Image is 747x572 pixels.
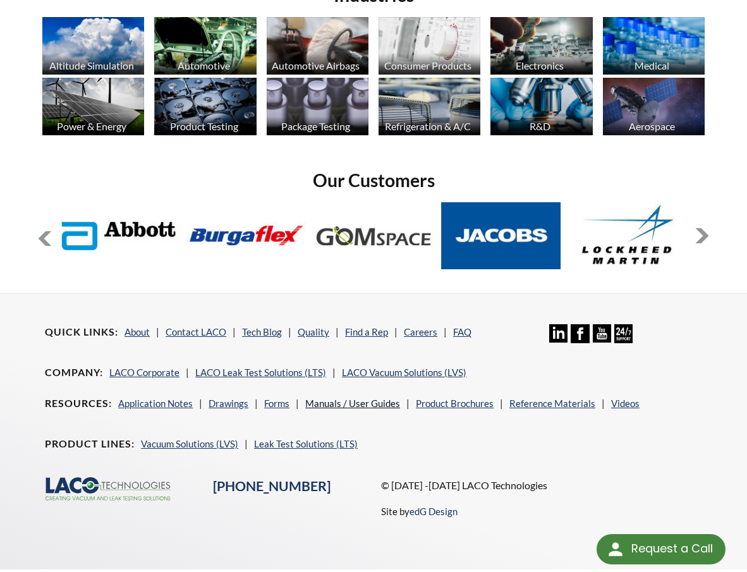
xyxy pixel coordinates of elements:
[603,78,705,135] img: Artboard_1.jpg
[489,59,591,71] div: Electronics
[597,534,726,564] div: Request a Call
[605,539,626,559] img: round button
[453,326,471,338] a: FAQ
[42,17,144,78] a: Altitude Simulation
[342,367,466,378] a: LACO Vacuum Solutions (LVS)
[345,326,388,338] a: Find a Rep
[267,78,368,138] a: Package Testing
[568,202,688,269] img: Lockheed-Martin.jpg
[377,120,479,132] div: Refrigeration & A/C
[264,398,289,409] a: Forms
[186,202,307,269] img: Burgaflex.jpg
[631,534,713,563] div: Request a Call
[267,17,368,75] img: industry_Auto-Airbag_670x376.jpg
[614,324,633,343] img: 24/7 Support Icon
[490,78,592,138] a: R&D
[379,17,480,78] a: Consumer Products
[603,78,705,138] a: Aerospace
[611,398,640,409] a: Videos
[42,78,144,138] a: Power & Energy
[489,120,591,132] div: R&D
[242,326,282,338] a: Tech Blog
[42,17,144,75] img: industry_AltitudeSim_670x376.jpg
[313,202,434,269] img: GOM-Space.jpg
[379,78,480,135] img: industry_HVAC_670x376.jpg
[166,326,226,338] a: Contact LACO
[603,17,705,75] img: industry_Medical_670x376.jpg
[42,78,144,135] img: industry_Power-2_670x376.jpg
[154,17,256,75] img: industry_Automotive_670x376.jpg
[195,367,326,378] a: LACO Leak Test Solutions (LTS)
[614,334,633,345] a: 24/7 Support
[154,78,256,138] a: Product Testing
[40,59,143,71] div: Altitude Simulation
[298,326,329,338] a: Quality
[59,202,179,269] img: Abbott-Labs.jpg
[305,398,400,409] a: Manuals / User Guides
[45,326,118,339] h4: Quick Links
[265,59,367,71] div: Automotive Airbags
[152,120,255,132] div: Product Testing
[509,398,595,409] a: Reference Materials
[265,120,367,132] div: Package Testing
[490,17,592,75] img: industry_Electronics_670x376.jpg
[209,398,248,409] a: Drawings
[377,59,479,71] div: Consumer Products
[152,59,255,71] div: Automotive
[40,120,143,132] div: Power & Energy
[45,437,135,451] h4: Product Lines
[109,367,179,378] a: LACO Corporate
[490,17,592,78] a: Electronics
[267,17,368,78] a: Automotive Airbags
[381,477,702,494] p: © [DATE] -[DATE] LACO Technologies
[37,169,710,192] h2: Our Customers
[154,17,256,78] a: Automotive
[213,478,331,494] a: [PHONE_NUMBER]
[254,438,358,449] a: Leak Test Solutions (LTS)
[124,326,150,338] a: About
[601,120,703,132] div: Aerospace
[490,78,592,135] img: industry_R_D_670x376.jpg
[410,506,458,517] a: edG Design
[118,398,193,409] a: Application Notes
[45,366,103,379] h4: Company
[267,78,368,135] img: industry_Package_670x376.jpg
[601,59,703,71] div: Medical
[379,17,480,75] img: industry_Consumer_670x376.jpg
[603,17,705,78] a: Medical
[404,326,437,338] a: Careers
[154,78,256,135] img: industry_ProductTesting_670x376.jpg
[379,78,480,138] a: Refrigeration & A/C
[416,398,494,409] a: Product Brochures
[441,202,561,269] img: Jacobs.jpg
[381,504,458,519] p: Site by
[45,397,112,410] h4: Resources
[141,438,238,449] a: Vacuum Solutions (LVS)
